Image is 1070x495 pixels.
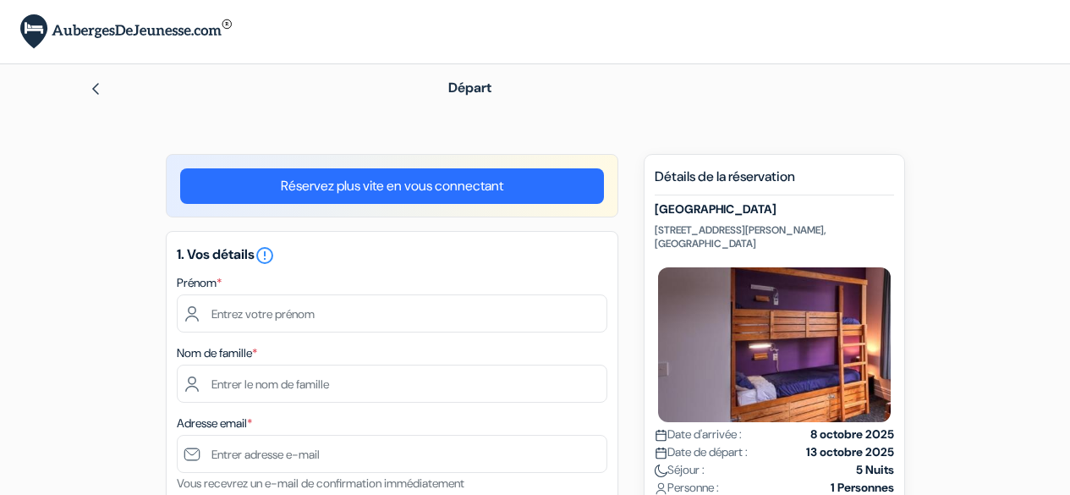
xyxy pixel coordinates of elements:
img: calendar.svg [655,447,667,459]
p: [STREET_ADDRESS][PERSON_NAME], [GEOGRAPHIC_DATA] [655,223,894,250]
h5: Détails de la réservation [655,168,894,195]
a: error_outline [255,245,275,263]
span: Départ [448,79,491,96]
strong: 8 octobre 2025 [810,426,894,443]
input: Entrez votre prénom [177,294,607,333]
i: error_outline [255,245,275,266]
input: Entrer adresse e-mail [177,435,607,473]
img: AubergesDeJeunesse.com [20,14,232,49]
img: moon.svg [655,465,667,477]
h5: 1. Vos détails [177,245,607,266]
img: user_icon.svg [655,482,667,495]
strong: 13 octobre 2025 [806,443,894,461]
h5: [GEOGRAPHIC_DATA] [655,202,894,217]
span: Séjour : [655,461,705,479]
small: Vous recevrez un e-mail de confirmation immédiatement [177,476,464,491]
span: Date de départ : [655,443,748,461]
label: Adresse email [177,415,252,432]
strong: 5 Nuits [856,461,894,479]
img: calendar.svg [655,429,667,442]
label: Nom de famille [177,344,257,362]
img: left_arrow.svg [89,82,102,96]
a: Réservez plus vite en vous connectant [180,168,604,204]
input: Entrer le nom de famille [177,365,607,403]
label: Prénom [177,274,222,292]
span: Date d'arrivée : [655,426,742,443]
